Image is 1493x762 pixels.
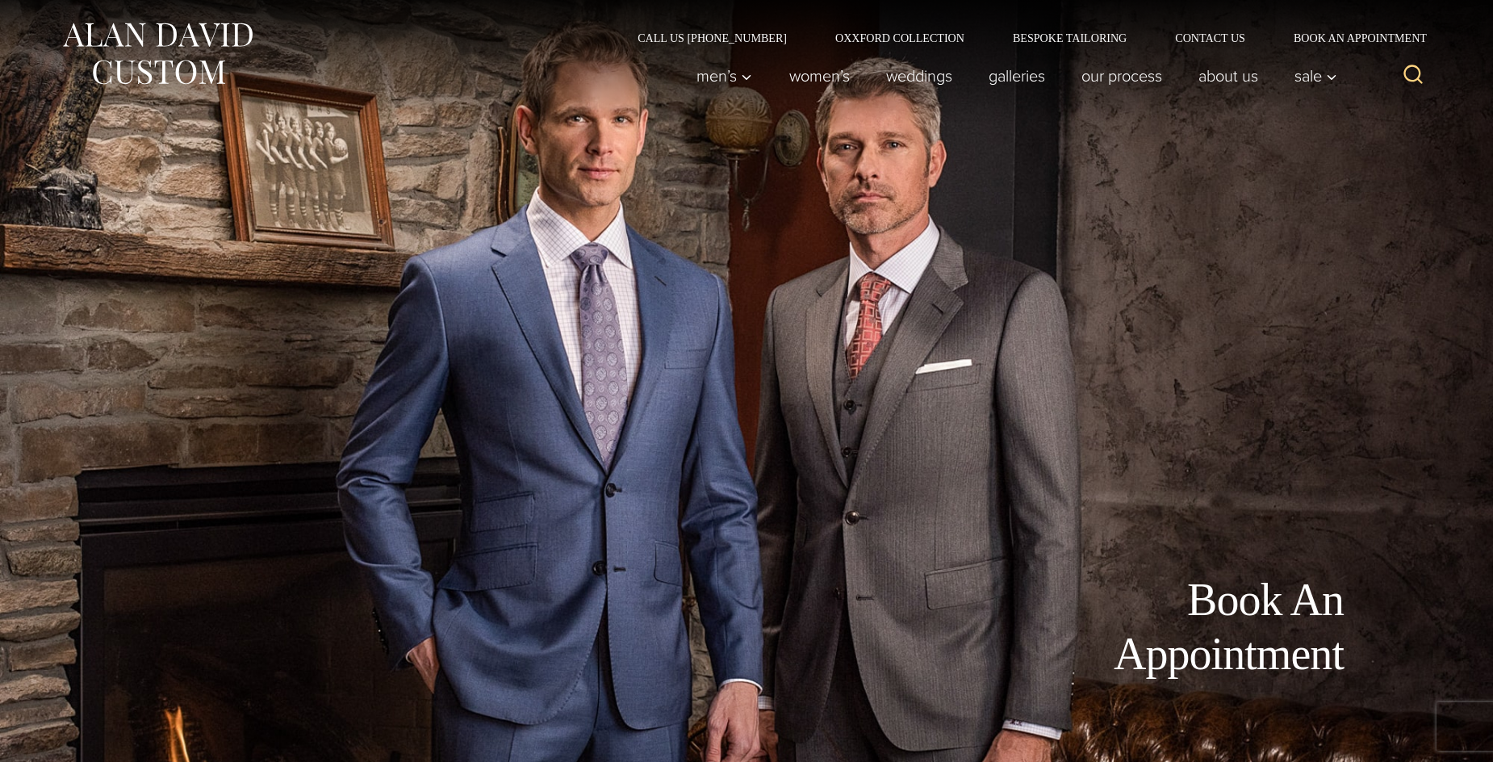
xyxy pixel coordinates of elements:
a: Call Us [PHONE_NUMBER] [613,32,811,44]
a: About Us [1180,60,1276,92]
a: Galleries [970,60,1063,92]
a: Bespoke Tailoring [989,32,1151,44]
a: Women’s [771,60,868,92]
a: Contact Us [1151,32,1269,44]
button: View Search Form [1394,57,1432,95]
a: Our Process [1063,60,1180,92]
h1: Book An Appointment [981,573,1344,681]
nav: Secondary Navigation [613,32,1432,44]
a: weddings [868,60,970,92]
nav: Primary Navigation [678,60,1346,92]
span: Men’s [696,68,752,84]
iframe: Opens a widget where you can chat to one of our agents [1390,714,1477,754]
img: Alan David Custom [61,18,254,90]
span: Sale [1294,68,1337,84]
a: Oxxford Collection [811,32,989,44]
a: Book an Appointment [1269,32,1432,44]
